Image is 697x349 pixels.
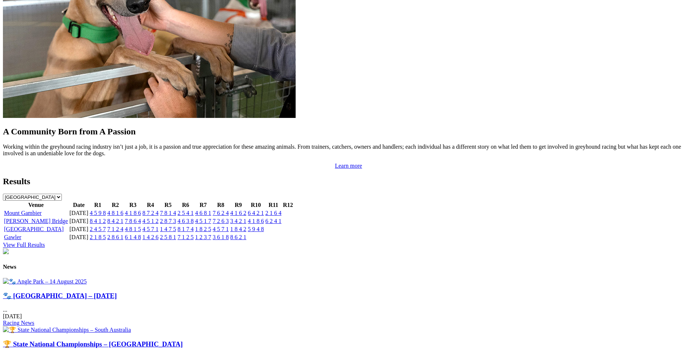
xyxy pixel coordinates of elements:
a: 1 2 3 7 [195,234,211,240]
td: [DATE] [69,234,89,241]
a: 4 5 7 1 [213,226,229,232]
a: 2 1 8 5 [90,234,106,240]
a: 2 4 5 7 [90,226,106,232]
a: 2 5 8 1 [160,234,176,240]
a: 🐾 [GEOGRAPHIC_DATA] – [DATE] [3,292,117,300]
td: [DATE] [69,209,89,217]
th: R9 [230,201,247,209]
a: 4 8 1 5 [125,226,141,232]
div: ... [3,292,694,327]
th: R8 [212,201,229,209]
a: 1 8 4 2 [230,226,246,232]
th: R2 [107,201,124,209]
a: 4 5 1 7 [195,218,211,224]
th: R3 [124,201,141,209]
a: [PERSON_NAME] Bridge [4,218,68,224]
a: 2 8 7 3 [160,218,176,224]
a: 4 5 1 2 [142,218,158,224]
td: [DATE] [69,218,89,225]
a: 7 2 6 3 [213,218,229,224]
a: 3 6 1 8 [213,234,229,240]
td: [DATE] [69,226,89,233]
a: 8 4 2 1 [107,218,123,224]
a: 2 5 4 1 [177,210,194,216]
a: 8 4 1 2 [90,218,106,224]
a: 1 4 7 5 [160,226,176,232]
th: R12 [282,201,293,209]
a: Racing News [3,320,34,326]
h2: Results [3,177,694,186]
th: R7 [195,201,211,209]
span: [DATE] [3,313,22,319]
a: 2 1 6 4 [265,210,281,216]
a: 4 6 8 1 [195,210,211,216]
th: R4 [142,201,159,209]
img: 🏆 State National Championships – South Australia [3,326,131,333]
a: 7 6 2 4 [213,210,229,216]
a: 8 6 2 1 [230,234,246,240]
a: 6 2 4 1 [265,218,281,224]
a: 7 1 2 5 [177,234,194,240]
a: 8 7 2 4 [142,210,158,216]
p: Working within the greyhound racing industry isn’t just a job, it is a passion and true appreciat... [3,144,694,157]
a: Mount Gambier [4,210,42,216]
th: R11 [265,201,282,209]
th: R1 [89,201,106,209]
th: R10 [247,201,264,209]
a: 4 1 6 2 [230,210,246,216]
a: 7 1 2 4 [107,226,123,232]
th: R6 [177,201,194,209]
h2: A Community Born from A Passion [3,127,694,137]
a: 4 5 9 8 [90,210,106,216]
a: 4 1 8 6 [248,218,264,224]
a: View Full Results [3,242,45,248]
a: Gawler [4,234,21,240]
img: chasers_homepage.jpg [3,248,9,254]
a: Learn more [335,163,362,169]
a: 4 5 7 1 [142,226,158,232]
a: 1 8 2 5 [195,226,211,232]
a: 4 1 8 6 [125,210,141,216]
a: 4 6 3 8 [177,218,194,224]
a: [GEOGRAPHIC_DATA] [4,226,64,232]
a: 7 8 1 4 [160,210,176,216]
th: Venue [4,201,68,209]
th: R5 [160,201,176,209]
a: 1 4 2 6 [142,234,158,240]
a: 5 9 4 8 [248,226,264,232]
a: 8 1 7 4 [177,226,194,232]
th: Date [69,201,89,209]
img: 🐾 Angle Park – 14 August 2025 [3,278,87,285]
a: 6 4 2 1 [248,210,264,216]
a: 2 8 6 1 [107,234,123,240]
a: 3 4 2 1 [230,218,246,224]
a: 6 1 4 8 [125,234,141,240]
h4: News [3,264,694,270]
a: 🏆 State National Championships – [GEOGRAPHIC_DATA] [3,340,183,348]
a: 4 8 1 6 [107,210,123,216]
a: 7 8 6 4 [125,218,141,224]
